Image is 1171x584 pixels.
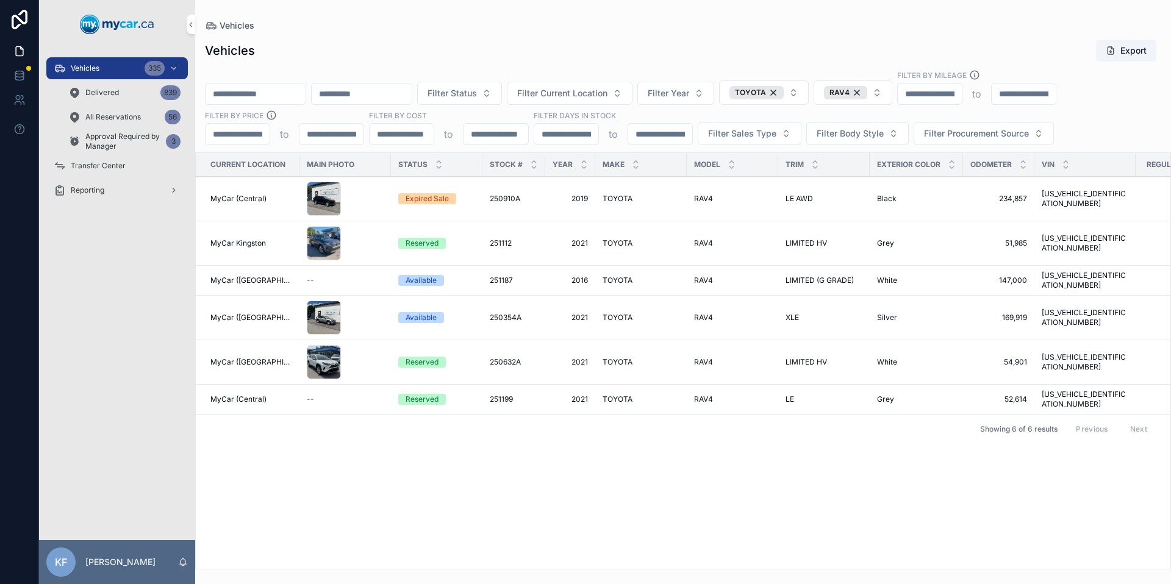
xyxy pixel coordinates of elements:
span: Transfer Center [71,161,126,171]
a: MyCar ([GEOGRAPHIC_DATA]) [210,357,292,367]
a: Reserved [398,394,475,405]
a: Black [877,194,956,204]
a: 147,000 [970,276,1027,285]
a: 51,985 [970,238,1027,248]
span: -- [307,394,314,404]
span: Filter Status [428,87,477,99]
p: [PERSON_NAME] [85,556,156,568]
span: RAV4 [694,276,713,285]
a: 2021 [553,394,588,404]
a: Grey [877,238,956,248]
span: RAV4 [694,394,713,404]
a: Approval Required by Manager3 [61,130,188,152]
a: TOYOTA [603,357,679,367]
div: Reserved [406,357,439,368]
span: White [877,276,897,285]
a: [US_VEHICLE_IDENTIFICATION_NUMBER] [1042,308,1128,327]
span: 52,614 [970,394,1027,404]
span: -- [307,276,314,285]
a: White [877,276,956,285]
span: Filter Body Style [817,127,884,140]
a: TOYOTA [603,276,679,285]
span: Status [398,160,428,169]
a: RAV4 [694,238,771,248]
a: MyCar ([GEOGRAPHIC_DATA]) [210,276,292,285]
span: Make [603,160,625,169]
button: Select Button [637,82,714,105]
a: [US_VEHICLE_IDENTIFICATION_NUMBER] [1042,189,1128,208]
a: 251199 [490,394,538,404]
a: Vehicles335 [46,57,188,79]
span: Filter Year [648,87,689,99]
a: 250354A [490,313,538,322]
a: TOYOTA [603,394,679,404]
a: Delivered839 [61,82,188,104]
a: [US_VEHICLE_IDENTIFICATION_NUMBER] [1042,271,1128,290]
span: Odometer [970,160,1012,169]
div: Available [406,275,437,286]
span: MyCar (Central) [210,394,267,404]
label: FILTER BY COST [369,110,427,121]
a: 2021 [553,313,588,322]
span: 251187 [490,276,513,285]
a: RAV4 [694,357,771,367]
span: Delivered [85,88,119,98]
span: White [877,357,897,367]
button: Select Button [814,80,892,105]
span: 250354A [490,313,521,322]
span: TOYOTA [603,194,632,204]
span: 250910A [490,194,520,204]
a: LE [786,394,862,404]
a: Reporting [46,179,188,201]
span: RAV4 [694,313,713,322]
span: Approval Required by Manager [85,132,161,151]
a: 2016 [553,276,588,285]
a: [US_VEHICLE_IDENTIFICATION_NUMBER] [1042,233,1128,253]
a: LIMITED HV [786,238,862,248]
span: MyCar (Central) [210,194,267,204]
span: Model [694,160,720,169]
p: to [280,127,289,141]
a: Reserved [398,238,475,249]
button: Unselect 33 [824,86,867,99]
span: TOYOTA [603,276,632,285]
a: LIMITED HV [786,357,862,367]
a: Vehicles [205,20,254,32]
button: Select Button [719,80,809,105]
span: [US_VEHICLE_IDENTIFICATION_NUMBER] [1042,352,1128,372]
span: 234,857 [970,194,1027,204]
a: Grey [877,394,956,404]
span: Exterior Color [877,160,940,169]
button: Select Button [507,82,632,105]
a: Available [398,275,475,286]
a: 2019 [553,194,588,204]
label: FILTER BY PRICE [205,110,263,121]
a: LIMITED (G GRADE) [786,276,862,285]
div: Available [406,312,437,323]
button: Select Button [698,122,801,145]
div: Expired Sale [406,193,449,204]
a: All Reservations56 [61,106,188,128]
a: MyCar (Central) [210,394,292,404]
a: 54,901 [970,357,1027,367]
span: LIMITED HV [786,357,827,367]
div: scrollable content [39,49,195,217]
span: RAV4 [694,357,713,367]
a: White [877,357,956,367]
div: 839 [160,85,181,100]
div: 56 [165,110,181,124]
a: MyCar Kingston [210,238,292,248]
span: TOYOTA [603,238,632,248]
span: 2021 [553,357,588,367]
a: 2021 [553,238,588,248]
span: Grey [877,394,894,404]
span: LIMITED (G GRADE) [786,276,854,285]
span: 251112 [490,238,512,248]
